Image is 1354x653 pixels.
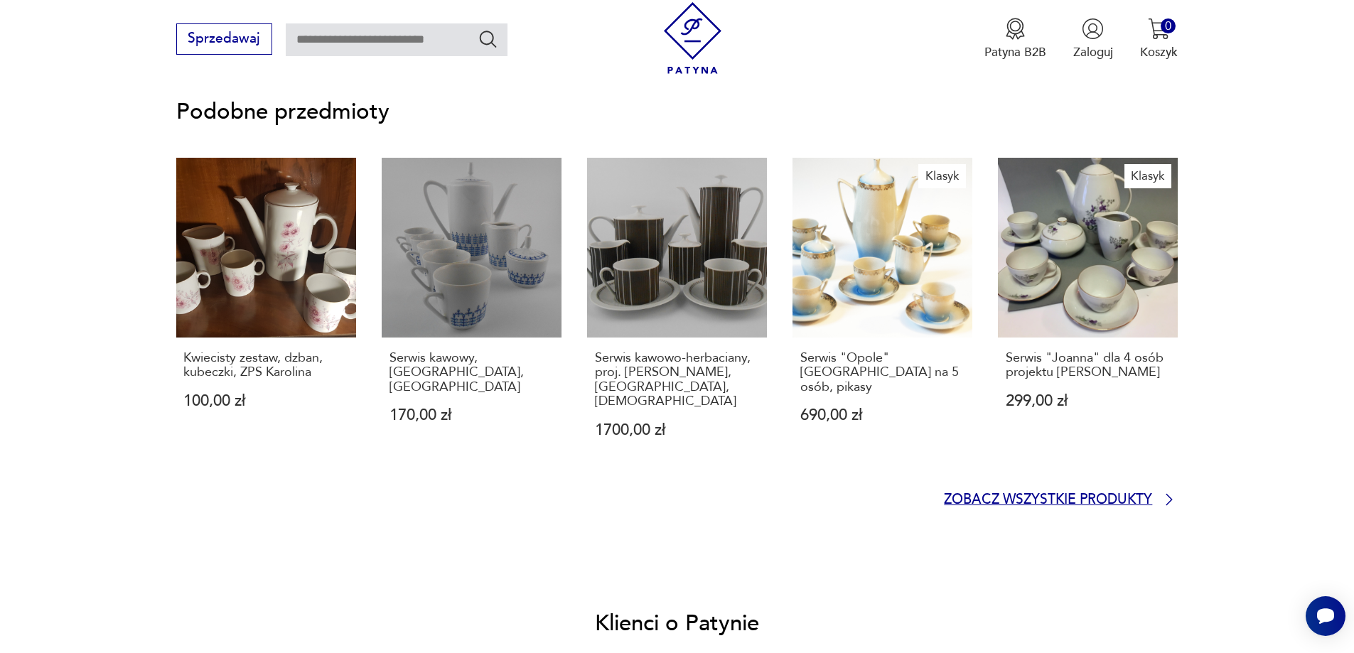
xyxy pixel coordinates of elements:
p: 299,00 zł [1006,394,1171,409]
img: Ikonka użytkownika [1082,18,1104,40]
p: 690,00 zł [800,408,965,423]
a: Sprzedawaj [176,34,272,45]
p: Koszyk [1140,44,1178,60]
p: Serwis kawowo-herbaciany, proj. [PERSON_NAME], [GEOGRAPHIC_DATA], [DEMOGRAPHIC_DATA] [595,351,760,409]
p: Serwis "Opole" [GEOGRAPHIC_DATA] na 5 osób, pikasy [800,351,965,394]
button: 0Koszyk [1140,18,1178,60]
a: Kwiecisty zestaw, dzban, kubeczki, ZPS KarolinaKwiecisty zestaw, dzban, kubeczki, ZPS Karolina100... [176,158,356,471]
button: Patyna B2B [984,18,1046,60]
h2: Klienci o Patynie [595,609,759,638]
p: 170,00 zł [389,408,554,423]
a: Ikona medaluPatyna B2B [984,18,1046,60]
a: KlasykSerwis "Opole" Tułowice na 5 osób, pikasySerwis "Opole" [GEOGRAPHIC_DATA] na 5 osób, pikasy... [792,158,972,471]
iframe: Smartsupp widget button [1306,596,1345,636]
a: Serwis kawowy, Kahla, NiemcySerwis kawowy, [GEOGRAPHIC_DATA], [GEOGRAPHIC_DATA]170,00 zł [382,158,562,471]
button: Szukaj [478,28,498,49]
p: Serwis kawowy, [GEOGRAPHIC_DATA], [GEOGRAPHIC_DATA] [389,351,554,394]
img: Ikona medalu [1004,18,1026,40]
button: Zaloguj [1073,18,1113,60]
p: Zobacz wszystkie produkty [944,495,1152,506]
p: Podobne przedmioty [176,102,1178,122]
p: 1700,00 zł [595,423,760,438]
p: 100,00 zł [183,394,348,409]
button: Sprzedawaj [176,23,272,55]
img: Patyna - sklep z meblami i dekoracjami vintage [657,2,729,74]
p: Kwiecisty zestaw, dzban, kubeczki, ZPS Karolina [183,351,348,380]
p: Patyna B2B [984,44,1046,60]
a: Serwis kawowo-herbaciany, proj. prof. Heinrich Löffelhardt, Arzberg, NiemcySerwis kawowo-herbacia... [587,158,767,471]
div: 0 [1161,18,1176,33]
p: Zaloguj [1073,44,1113,60]
a: Zobacz wszystkie produkty [944,491,1178,508]
img: Ikona koszyka [1148,18,1170,40]
p: Serwis "Joanna" dla 4 osób projektu [PERSON_NAME] [1006,351,1171,380]
a: KlasykSerwis "Joanna" dla 4 osób projektu Wincentego PotackiegoSerwis "Joanna" dla 4 osób projekt... [998,158,1178,471]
